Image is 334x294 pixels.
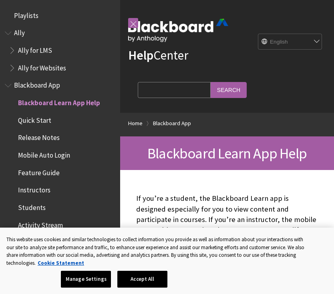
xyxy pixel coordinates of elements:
[211,82,247,98] input: Search
[61,271,111,288] button: Manage Settings
[38,260,84,266] a: More information about your privacy, opens in a new tab
[5,9,115,22] nav: Book outline for Playlists
[128,118,143,128] a: Home
[128,47,188,63] a: HelpCenter
[6,236,311,267] div: This website uses cookies and similar technologies to collect information you provide as well as ...
[18,201,46,212] span: Students
[18,166,60,177] span: Feature Guide
[14,9,38,20] span: Playlists
[18,218,63,229] span: Activity Stream
[147,144,307,162] span: Blackboard Learn App Help
[18,61,66,72] span: Ally for Websites
[14,79,60,90] span: Blackboard App
[18,96,100,107] span: Blackboard Learn App Help
[136,193,318,256] p: If you’re a student, the Blackboard Learn app is designed especially for you to view content and ...
[18,184,50,194] span: Instructors
[128,19,228,42] img: Blackboard by Anthology
[14,26,25,37] span: Ally
[117,271,167,288] button: Accept All
[5,26,115,75] nav: Book outline for Anthology Ally Help
[18,148,70,159] span: Mobile Auto Login
[18,44,52,54] span: Ally for LMS
[258,34,322,50] select: Site Language Selector
[128,47,153,63] strong: Help
[18,131,60,142] span: Release Notes
[153,118,191,128] a: Blackboard App
[18,114,51,124] span: Quick Start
